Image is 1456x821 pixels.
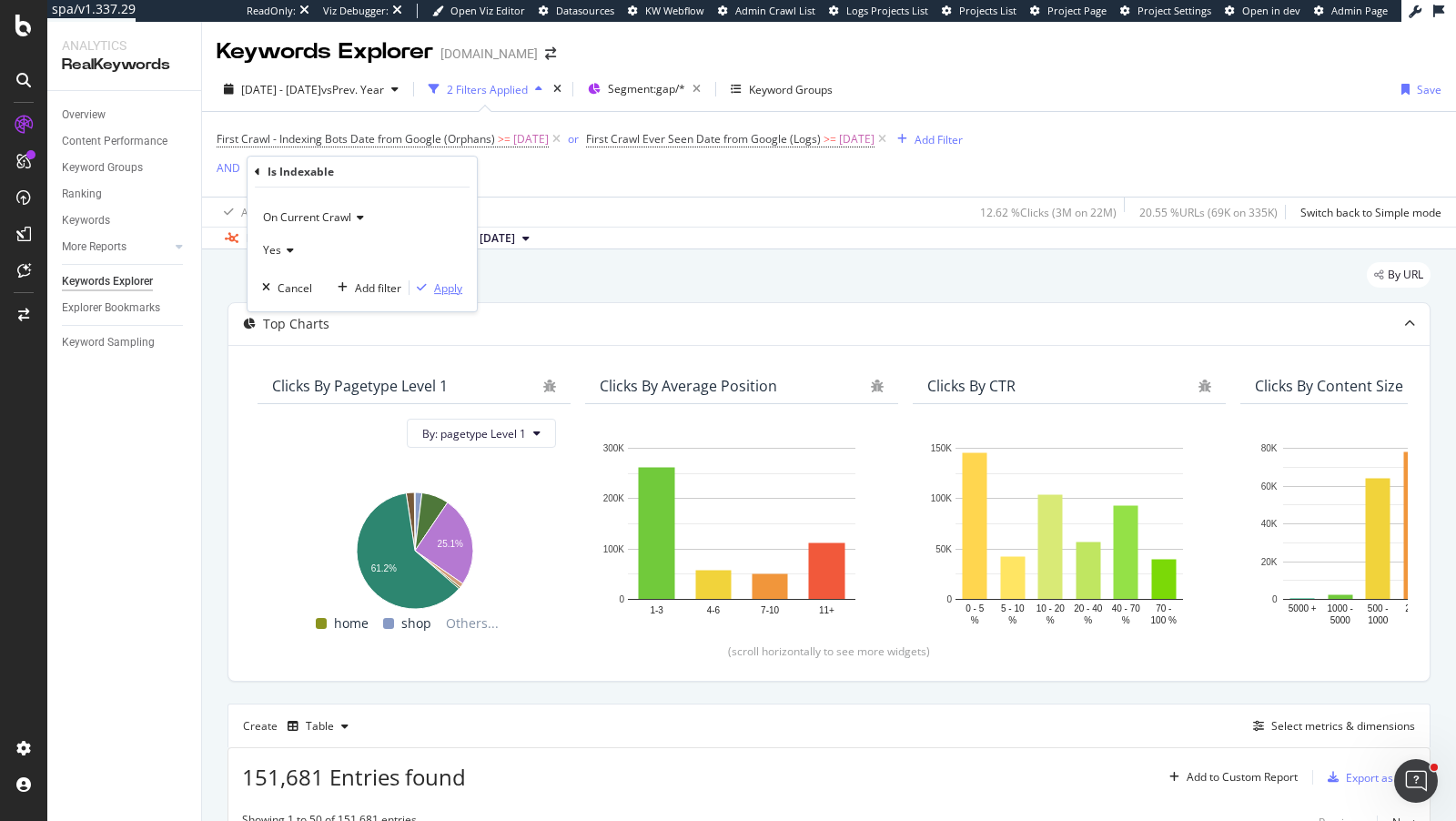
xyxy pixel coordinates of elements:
[62,333,155,352] div: Keyword Sampling
[62,272,153,291] div: Keywords Explorer
[946,594,952,604] text: 0
[980,205,1117,220] div: 12.62 % Clicks ( 3M on 22M )
[432,4,525,18] a: Open Viz Editor
[931,494,953,504] text: 100K
[915,132,963,147] div: Add Filter
[321,82,384,97] span: vs Prev. Year
[1001,603,1025,613] text: 5 - 10
[62,55,187,76] div: RealKeywords
[323,4,389,18] div: Viz Debugger:
[761,605,779,615] text: 7-10
[242,762,466,792] span: 151,681 Entries found
[1394,75,1441,104] button: Save
[603,494,625,504] text: 200K
[1367,262,1431,288] div: legacy label
[401,613,431,634] span: shop
[217,75,406,104] button: [DATE] - [DATE]vsPrev. Year
[334,613,369,634] span: home
[371,563,397,573] text: 61.2%
[280,712,356,741] button: Table
[735,4,815,17] span: Admin Crawl List
[1328,603,1353,613] text: 1000 -
[1331,4,1388,17] span: Admin Page
[450,4,525,17] span: Open Viz Editor
[1271,718,1415,734] div: Select metrics & dimensions
[62,238,126,257] div: More Reports
[871,380,884,392] div: bug
[263,242,281,258] span: Yes
[62,158,188,177] a: Keyword Groups
[434,280,462,296] div: Apply
[272,482,556,613] div: A chart.
[603,443,625,453] text: 300K
[498,131,511,147] span: >=
[1293,198,1441,227] button: Switch back to Simple mode
[927,439,1211,629] svg: A chart.
[1261,519,1278,529] text: 40K
[1330,615,1351,625] text: 5000
[306,721,334,732] div: Table
[645,4,704,17] span: KW Webflow
[62,272,188,291] a: Keywords Explorer
[600,439,884,629] svg: A chart.
[439,613,506,634] span: Others...
[1289,603,1317,613] text: 5000 +
[1255,377,1403,395] div: Clicks By Content Size
[1156,603,1171,613] text: 70 -
[62,211,188,230] a: Keywords
[1084,615,1092,625] text: %
[1368,615,1389,625] text: 1000
[217,131,495,147] span: First Crawl - Indexing Bots Date from Google (Orphans)
[608,81,685,96] span: Segment: gap/*
[272,377,448,395] div: Clicks By pagetype Level 1
[1036,603,1066,613] text: 10 - 20
[250,644,1408,659] div: (scroll horizontally to see more widgets)
[749,82,833,97] div: Keyword Groups
[959,4,1016,17] span: Projects List
[829,4,928,18] a: Logs Projects List
[241,82,321,97] span: [DATE] - [DATE]
[824,131,836,147] span: >=
[1417,82,1441,97] div: Save
[1261,443,1278,453] text: 80K
[935,544,952,554] text: 50K
[931,443,953,453] text: 150K
[1246,715,1415,737] button: Select metrics & dimensions
[1261,481,1278,492] text: 60K
[1225,4,1300,18] a: Open in dev
[556,4,614,17] span: Datasources
[330,279,401,297] button: Add filter
[421,75,550,104] button: 2 Filters Applied
[62,299,188,318] a: Explorer Bookmarks
[1120,4,1211,18] a: Project Settings
[1320,763,1416,792] button: Export as CSV
[1074,603,1103,613] text: 20 - 40
[217,160,240,176] div: AND
[438,540,463,550] text: 25.1%
[942,4,1016,18] a: Projects List
[966,603,984,613] text: 0 - 5
[62,185,102,204] div: Ranking
[1046,615,1055,625] text: %
[255,279,312,297] button: Cancel
[278,280,312,296] div: Cancel
[243,712,356,741] div: Create
[1314,4,1388,18] a: Admin Page
[268,164,334,179] div: Is Indexable
[355,280,401,296] div: Add filter
[1368,603,1389,613] text: 500 -
[1122,615,1130,625] text: %
[819,605,834,615] text: 11+
[1137,4,1211,17] span: Project Settings
[247,4,296,18] div: ReadOnly:
[1047,4,1107,17] span: Project Page
[1394,759,1438,803] iframe: Intercom live chat
[1346,770,1416,786] div: Export as CSV
[62,238,170,257] a: More Reports
[62,211,110,230] div: Keywords
[568,130,579,147] button: or
[1198,380,1211,392] div: bug
[550,80,565,98] div: times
